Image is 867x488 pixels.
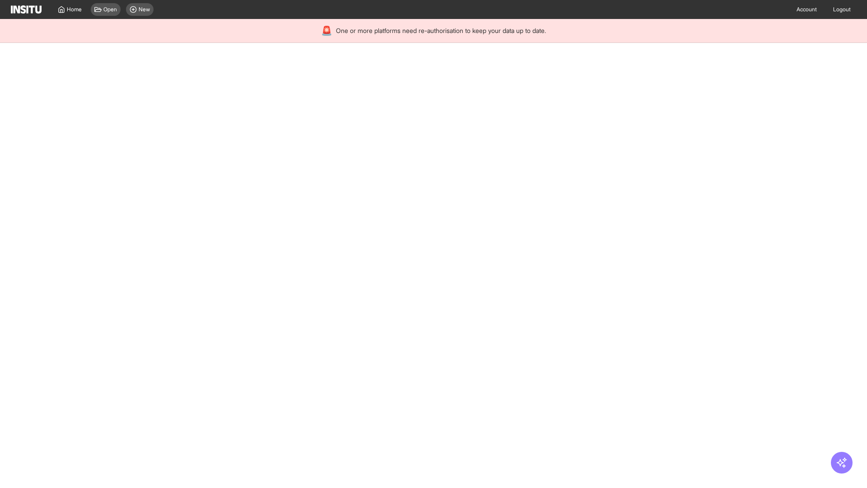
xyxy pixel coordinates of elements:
[67,6,82,13] span: Home
[11,5,42,14] img: Logo
[321,24,332,37] div: 🚨
[336,26,546,35] span: One or more platforms need re-authorisation to keep your data up to date.
[139,6,150,13] span: New
[103,6,117,13] span: Open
